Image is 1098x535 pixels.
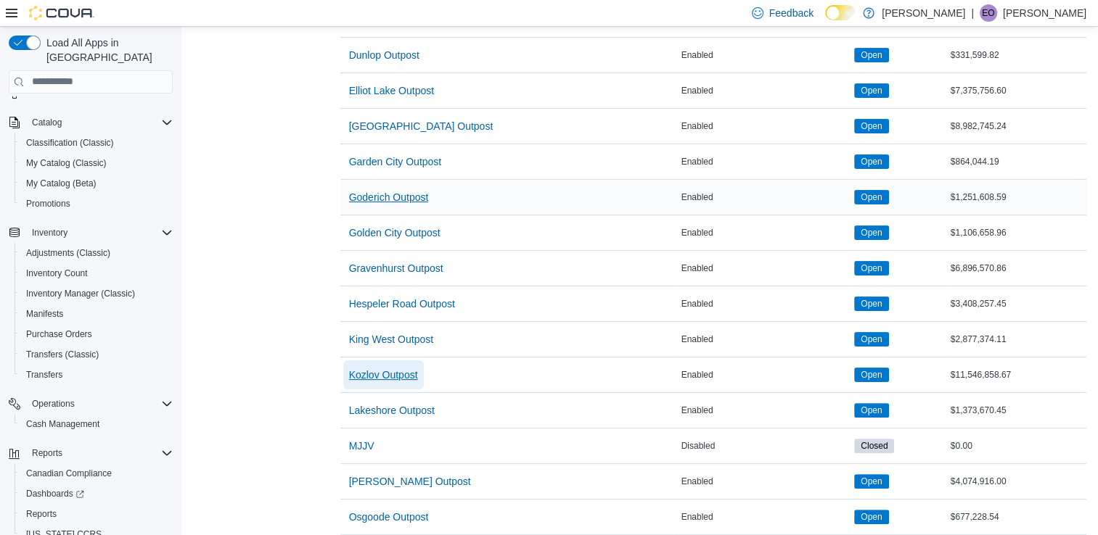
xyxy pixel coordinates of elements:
a: Classification (Classic) [20,134,120,152]
div: Enabled [679,260,852,277]
span: [GEOGRAPHIC_DATA] Outpost [349,119,493,133]
button: Canadian Compliance [15,463,179,484]
p: [PERSON_NAME] [882,4,965,22]
span: Closed [861,439,888,452]
span: King West Outpost [349,332,433,347]
button: My Catalog (Classic) [15,153,179,173]
a: Inventory Manager (Classic) [20,285,141,302]
div: Enabled [679,153,852,170]
span: Open [861,510,882,523]
span: Open [861,368,882,381]
p: [PERSON_NAME] [1003,4,1086,22]
span: Classification (Classic) [26,137,114,149]
a: Canadian Compliance [20,465,118,482]
div: $6,896,570.86 [948,260,1086,277]
button: Inventory Count [15,263,179,283]
button: Reports [15,504,179,524]
span: Catalog [32,117,62,128]
span: Canadian Compliance [20,465,173,482]
span: My Catalog (Classic) [20,154,173,172]
span: Load All Apps in [GEOGRAPHIC_DATA] [41,36,173,65]
span: Purchase Orders [20,325,173,343]
span: Open [854,48,888,62]
span: Inventory [32,227,67,239]
span: Cash Management [20,415,173,433]
span: Open [854,296,888,311]
a: Inventory Count [20,265,94,282]
div: $864,044.19 [948,153,1086,170]
span: Lakeshore Outpost [349,403,435,418]
span: Adjustments (Classic) [26,247,110,259]
button: Adjustments (Classic) [15,243,179,263]
span: Manifests [20,305,173,323]
span: Reports [32,447,62,459]
span: Open [854,119,888,133]
div: Enabled [679,117,852,135]
span: Open [861,120,882,133]
span: Canadian Compliance [26,468,112,479]
div: $331,599.82 [948,46,1086,64]
span: My Catalog (Beta) [20,175,173,192]
span: Inventory Manager (Classic) [20,285,173,302]
button: Operations [3,394,179,414]
span: Operations [26,395,173,412]
a: My Catalog (Classic) [20,154,112,172]
div: Enabled [679,295,852,312]
span: Elliot Lake Outpost [349,83,435,98]
span: Open [854,190,888,204]
button: Catalog [3,112,179,133]
div: $1,251,608.59 [948,188,1086,206]
span: Open [861,226,882,239]
div: Enabled [679,402,852,419]
span: Transfers (Classic) [26,349,99,360]
span: Promotions [26,198,70,210]
div: Disabled [679,437,852,455]
span: Inventory Count [20,265,173,282]
button: Inventory [3,223,179,243]
span: Adjustments (Classic) [20,244,173,262]
button: Golden City Outpost [343,218,446,247]
button: Transfers [15,365,179,385]
span: Open [861,191,882,204]
span: [PERSON_NAME] Outpost [349,474,471,489]
span: Manifests [26,308,63,320]
span: Reports [26,508,57,520]
span: Transfers [26,369,62,381]
button: [GEOGRAPHIC_DATA] Outpost [343,112,499,141]
span: Kozlov Outpost [349,368,418,382]
button: Manifests [15,304,179,324]
span: Operations [32,398,75,410]
span: Open [861,333,882,346]
span: Reports [20,505,173,523]
div: Enabled [679,82,852,99]
span: Promotions [20,195,173,212]
a: Transfers [20,366,68,383]
button: Reports [3,443,179,463]
div: $1,373,670.45 [948,402,1086,419]
span: Open [854,225,888,240]
div: $8,982,745.24 [948,117,1086,135]
span: Open [854,510,888,524]
span: Open [861,49,882,62]
div: Enabled [679,188,852,206]
button: Goderich Outpost [343,183,435,212]
button: Operations [26,395,81,412]
button: Cash Management [15,414,179,434]
span: Dunlop Outpost [349,48,419,62]
span: Osgoode Outpost [349,510,429,524]
span: EO [982,4,994,22]
div: Enabled [679,366,852,383]
span: Open [861,404,882,417]
span: MJJV [349,439,374,453]
button: Reports [26,444,68,462]
div: $3,408,257.45 [948,295,1086,312]
p: | [971,4,974,22]
a: Transfers (Classic) [20,346,105,363]
button: Osgoode Outpost [343,502,435,531]
button: Catalog [26,114,67,131]
span: Catalog [26,114,173,131]
button: MJJV [343,431,380,460]
span: My Catalog (Beta) [26,178,97,189]
span: Open [854,368,888,382]
button: Inventory [26,224,73,241]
